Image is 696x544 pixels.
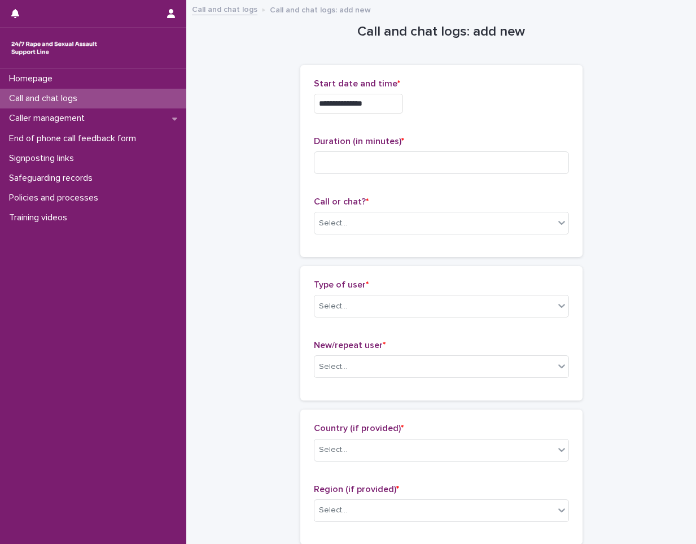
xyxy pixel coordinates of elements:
p: Call and chat logs [5,93,86,104]
p: Signposting links [5,153,83,164]
p: Call and chat logs: add new [270,3,371,15]
div: Select... [319,444,347,456]
a: Call and chat logs [192,2,257,15]
span: Type of user [314,280,369,289]
span: Duration (in minutes) [314,137,404,146]
span: Start date and time [314,79,400,88]
p: End of phone call feedback form [5,133,145,144]
p: Homepage [5,73,62,84]
span: Call or chat? [314,197,369,206]
span: Region (if provided) [314,485,399,494]
div: Select... [319,217,347,229]
h1: Call and chat logs: add new [300,24,583,40]
p: Caller management [5,113,94,124]
p: Training videos [5,212,76,223]
div: Select... [319,504,347,516]
div: Select... [319,361,347,373]
span: Country (if provided) [314,424,404,433]
div: Select... [319,301,347,312]
img: rhQMoQhaT3yELyF149Cw [9,37,99,59]
p: Safeguarding records [5,173,102,184]
span: New/repeat user [314,341,386,350]
p: Policies and processes [5,193,107,203]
